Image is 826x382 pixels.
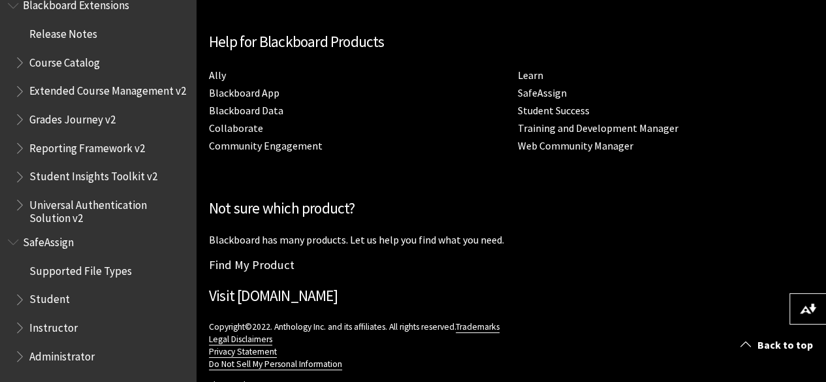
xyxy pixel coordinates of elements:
span: Extended Course Management v2 [29,80,186,98]
a: Back to top [731,333,826,357]
a: Visit [DOMAIN_NAME] [209,286,338,305]
a: SafeAssign [518,86,567,100]
span: SafeAssign [23,231,74,249]
span: Student [29,289,70,306]
span: Supported File Types [29,260,132,278]
a: Find My Product [209,257,294,272]
a: Do Not Sell My Personal Information [209,358,342,370]
span: Release Notes [29,23,97,40]
nav: Book outline for Blackboard SafeAssign [8,231,188,367]
a: Learn [518,69,543,82]
span: Student Insights Toolkit v2 [29,166,157,183]
a: Training and Development Manager [518,121,678,135]
a: Legal Disclaimers [209,334,272,345]
span: Instructor [29,317,78,334]
a: Blackboard App [209,86,279,100]
a: Privacy Statement [209,346,277,358]
p: Copyright©2022. Anthology Inc. and its affiliates. All rights reserved. [209,321,813,370]
span: Course Catalog [29,52,100,69]
h2: Not sure which product? [209,197,813,220]
a: Collaborate [209,121,263,135]
span: Reporting Framework v2 [29,137,145,155]
a: Student Success [518,104,590,118]
p: Blackboard has many products. Let us help you find what you need. [209,232,813,247]
a: Trademarks [456,321,500,333]
a: Community Engagement [209,139,323,153]
a: Blackboard Data [209,104,283,118]
a: Ally [209,69,226,82]
span: Grades Journey v2 [29,108,116,126]
span: Universal Authentication Solution v2 [29,194,187,225]
a: Web Community Manager [518,139,633,153]
h2: Help for Blackboard Products [209,31,813,54]
span: Administrator [29,345,95,363]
